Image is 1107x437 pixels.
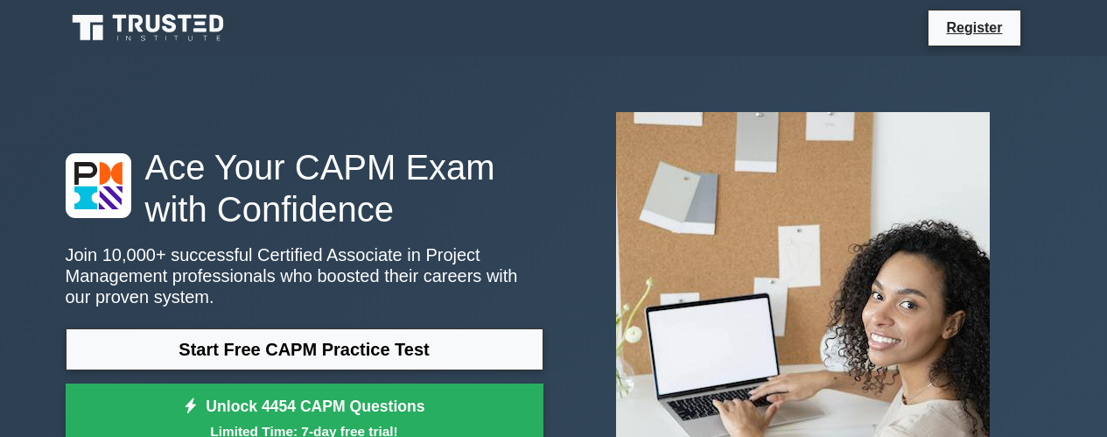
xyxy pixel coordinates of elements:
[935,17,1012,39] a: Register
[66,244,543,307] p: Join 10,000+ successful Certified Associate in Project Management professionals who boosted their...
[66,328,543,370] a: Start Free CAPM Practice Test
[66,146,543,230] h1: Ace Your CAPM Exam with Confidence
